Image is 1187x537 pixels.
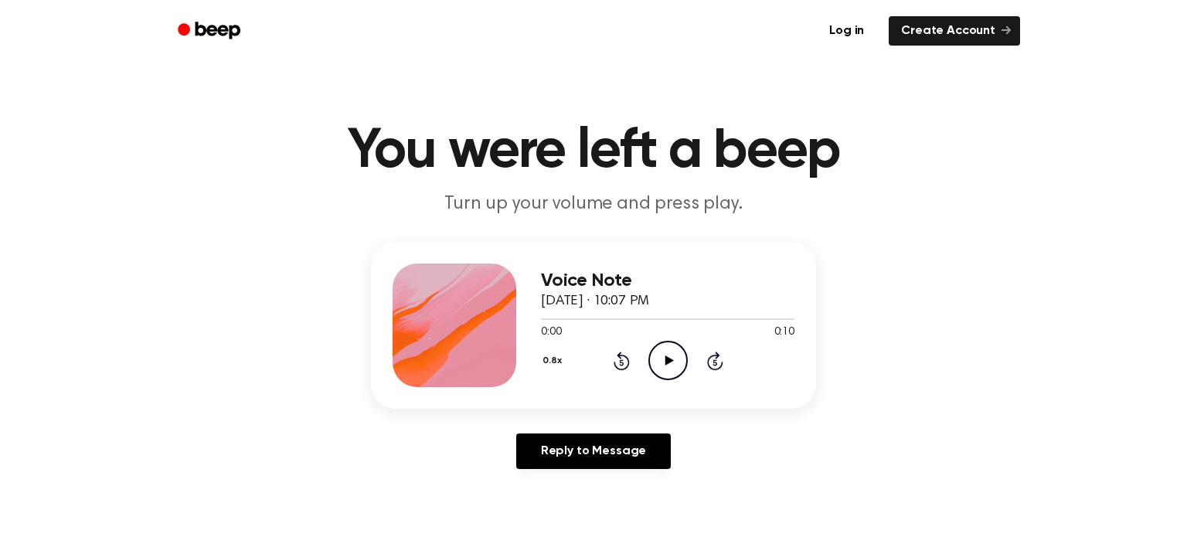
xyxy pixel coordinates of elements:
button: 0.8x [541,348,567,374]
h3: Voice Note [541,270,794,291]
span: 0:10 [774,325,794,341]
a: Reply to Message [516,433,671,469]
a: Beep [167,16,254,46]
a: Create Account [889,16,1020,46]
span: 0:00 [541,325,561,341]
span: [DATE] · 10:07 PM [541,294,649,308]
a: Log in [814,13,879,49]
p: Turn up your volume and press play. [297,192,890,217]
h1: You were left a beep [198,124,989,179]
